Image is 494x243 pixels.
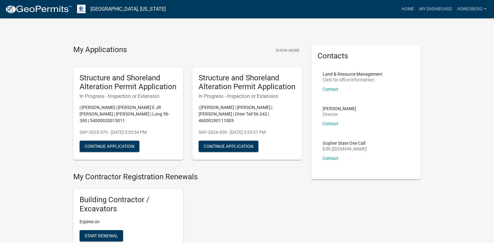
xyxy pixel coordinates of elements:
[199,104,296,124] p: | [PERSON_NAME] | [PERSON_NAME] | [PERSON_NAME] | Otter Tail 56-242 | 46000290111003
[80,93,177,99] h6: In Progress - Inspection or Extension
[199,93,296,99] h6: In Progress - Inspection or Extension
[455,3,489,15] a: aswedberg
[80,230,123,241] button: Start Renewal
[73,172,302,181] h4: My Contractor Registration Renewals
[323,87,338,92] a: Contact
[80,73,177,92] h5: Structure and Shoreland Alteration Permit Application
[323,121,338,126] a: Contact
[73,45,127,55] h4: My Applications
[199,129,296,136] p: SAP-2024-450 - [DATE] 3:25:37 PM
[417,3,455,15] a: My Dashboard
[80,195,177,213] h5: Building Contractor / Excavators
[91,4,166,14] a: [GEOGRAPHIC_DATA], [US_STATE]
[80,104,177,124] p: | [PERSON_NAME] | [PERSON_NAME] E JR [PERSON_NAME] | [PERSON_NAME] | Long 56-390 | 54000020015011
[323,147,367,151] p: [URL][DOMAIN_NAME]
[80,129,177,136] p: SAP-2025-570 - [DATE] 3:33:54 PM
[323,141,367,145] p: Gopher State One Call
[80,141,139,152] button: Continue Application
[318,51,415,61] h5: Contacts
[323,78,382,82] p: Click for office information:
[323,156,338,161] a: Contact
[323,112,356,116] p: Director
[199,73,296,92] h5: Structure and Shoreland Alteration Permit Application
[77,5,86,13] img: Otter Tail County, Minnesota
[199,141,258,152] button: Continue Application
[273,45,302,56] button: Show More
[85,233,118,238] span: Start Renewal
[80,219,177,225] p: Expires on
[399,3,417,15] a: Home
[323,106,356,111] p: [PERSON_NAME]
[323,72,382,76] p: Land & Resource Management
